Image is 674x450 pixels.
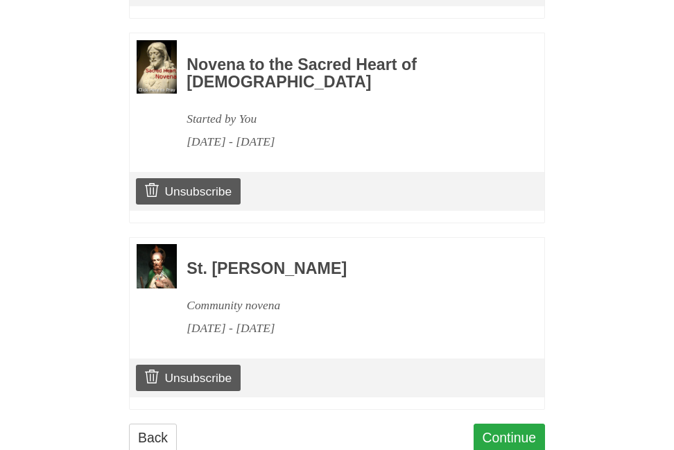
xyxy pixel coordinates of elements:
[187,260,507,278] h3: St. [PERSON_NAME]
[137,40,177,94] img: Novena image
[187,317,507,340] div: [DATE] - [DATE]
[187,107,507,130] div: Started by You
[136,178,241,205] a: Unsubscribe
[136,365,241,391] a: Unsubscribe
[187,130,507,153] div: [DATE] - [DATE]
[187,56,507,92] h3: Novena to the Sacred Heart of [DEMOGRAPHIC_DATA]
[137,244,177,288] img: Novena image
[187,294,507,317] div: Community novena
